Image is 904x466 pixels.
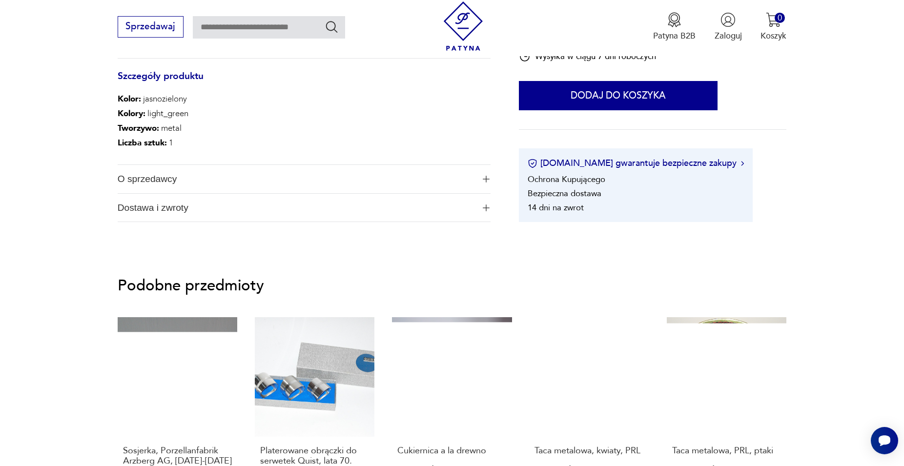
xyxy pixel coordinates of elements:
button: Sprzedawaj [118,16,184,38]
img: Ikona plusa [483,204,490,211]
img: Ikona certyfikatu [528,159,537,168]
iframe: Smartsupp widget button [871,427,898,454]
span: Dostawa i zwroty [118,194,475,222]
b: Kolory : [118,108,145,119]
img: Patyna - sklep z meblami i dekoracjami vintage [439,1,488,51]
img: Ikona plusa [483,176,490,182]
p: metal [118,121,188,136]
li: Ochrona Kupującego [528,174,605,185]
b: Kolor: [118,93,141,104]
p: Koszyk [760,30,786,41]
li: 14 dni na zwrot [528,202,584,213]
button: Patyna B2B [653,12,696,41]
li: Bezpieczna dostawa [528,188,601,199]
h3: Szczegóły produktu [118,73,491,92]
span: O sprzedawcy [118,165,475,193]
button: Dodaj do koszyka [519,81,718,111]
button: 0Koszyk [760,12,786,41]
a: Sprzedawaj [118,23,184,31]
p: 1 [118,136,188,150]
p: Platerowane obrączki do serwetek Quist, lata 70. [260,446,370,466]
img: Ikona koszyka [766,12,781,27]
p: Sosjerka, Porzellanfabrik Arzberg AG, [DATE]-[DATE] [123,446,232,466]
img: Ikona strzałki w prawo [741,161,744,166]
img: Ikona medalu [667,12,682,27]
p: Taca metalowa, PRL, ptaki [672,446,781,456]
b: Tworzywo : [118,122,159,134]
div: Wysyłka w ciągu 7 dni roboczych [519,51,656,62]
button: Szukaj [325,20,339,34]
p: Taca metalowa, kwiaty, PRL [534,446,644,456]
img: Ikonka użytkownika [720,12,736,27]
p: jasnozielony [118,92,188,106]
p: light_green [118,106,188,121]
p: Zaloguj [715,30,742,41]
p: Patyna B2B [653,30,696,41]
button: Ikona plusaO sprzedawcy [118,165,491,193]
a: Ikona medaluPatyna B2B [653,12,696,41]
b: Liczba sztuk: [118,137,167,148]
p: Podobne przedmioty [118,279,787,293]
button: Ikona plusaDostawa i zwroty [118,194,491,222]
button: [DOMAIN_NAME] gwarantuje bezpieczne zakupy [528,157,744,169]
p: Cukiernica a la drewno [397,446,507,456]
div: 0 [775,13,785,23]
button: Zaloguj [715,12,742,41]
